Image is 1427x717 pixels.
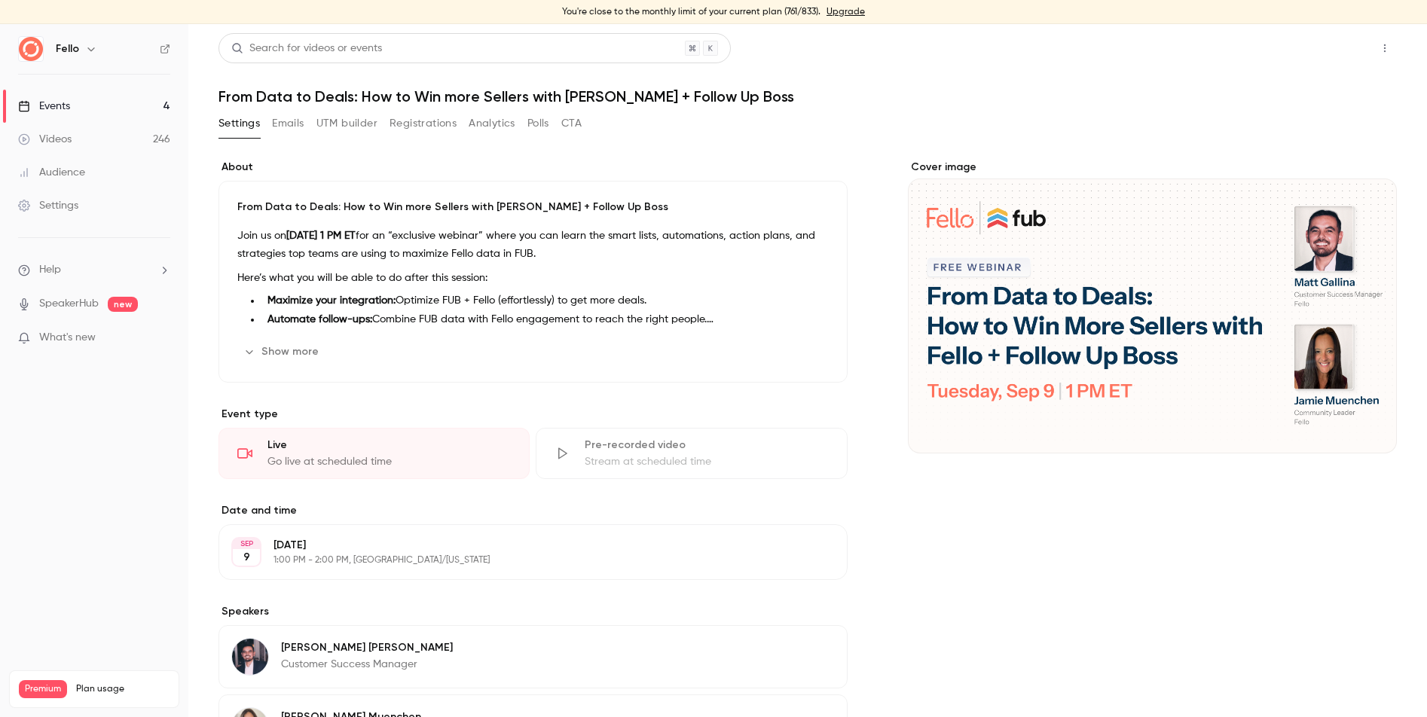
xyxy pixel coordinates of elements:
[527,111,549,136] button: Polls
[233,539,260,549] div: SEP
[267,295,396,306] strong: Maximize your integration:
[267,438,511,453] div: Live
[218,503,848,518] label: Date and time
[1301,33,1361,63] button: Share
[273,554,768,566] p: 1:00 PM - 2:00 PM, [GEOGRAPHIC_DATA]/[US_STATE]
[469,111,515,136] button: Analytics
[908,160,1397,175] label: Cover image
[561,111,582,136] button: CTA
[286,230,356,241] strong: [DATE] 1 PM ET
[908,160,1397,453] section: Cover image
[56,41,79,56] h6: Fello
[18,165,85,180] div: Audience
[19,37,43,61] img: Fello
[237,200,829,215] p: From Data to Deals: How to Win more Sellers with [PERSON_NAME] + Follow Up Boss
[18,262,170,278] li: help-dropdown-opener
[218,160,848,175] label: About
[827,6,865,18] a: Upgrade
[76,683,170,695] span: Plan usage
[237,269,829,287] p: Here’s what you will be able to do after this session:
[18,132,72,147] div: Videos
[19,680,67,698] span: Premium
[316,111,377,136] button: UTM builder
[218,625,848,688] div: Matt Gallina[PERSON_NAME] [PERSON_NAME]Customer Success Manager
[218,407,848,422] p: Event type
[261,312,829,328] li: Combine FUB data with Fello engagement to reach the right people.
[281,657,453,672] p: Customer Success Manager
[218,604,848,619] label: Speakers
[243,550,250,565] p: 9
[108,297,138,312] span: new
[218,428,530,479] div: LiveGo live at scheduled time
[272,111,304,136] button: Emails
[237,340,328,364] button: Show more
[267,454,511,469] div: Go live at scheduled time
[232,639,268,675] img: Matt Gallina
[390,111,457,136] button: Registrations
[39,330,96,346] span: What's new
[261,293,829,309] li: Optimize FUB + Fello (effortlessly) to get more deals.
[18,198,78,213] div: Settings
[267,314,372,325] strong: Automate follow-ups:
[585,454,828,469] div: Stream at scheduled time
[39,262,61,278] span: Help
[39,296,99,312] a: SpeakerHub
[237,227,829,263] p: Join us on for an “exclusive webinar” where you can learn the smart lists, automations, action pl...
[281,640,453,655] p: [PERSON_NAME] [PERSON_NAME]
[218,111,260,136] button: Settings
[152,331,170,345] iframe: Noticeable Trigger
[231,41,382,56] div: Search for videos or events
[585,438,828,453] div: Pre-recorded video
[273,538,768,553] p: [DATE]
[536,428,847,479] div: Pre-recorded videoStream at scheduled time
[18,99,70,114] div: Events
[218,87,1397,105] h1: From Data to Deals: How to Win more Sellers with [PERSON_NAME] + Follow Up Boss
